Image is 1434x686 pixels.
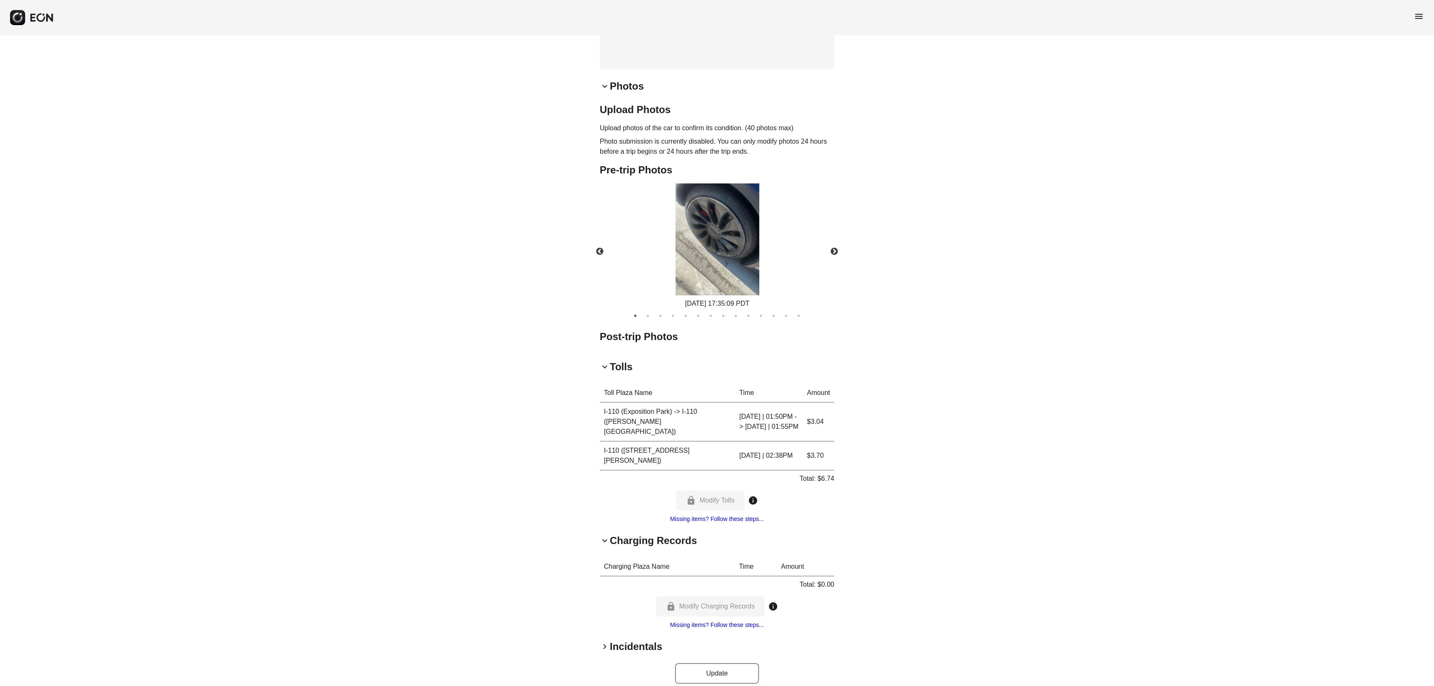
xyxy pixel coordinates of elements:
[600,81,610,91] span: keyboard_arrow_down
[735,441,802,470] td: [DATE] | 02:38PM
[803,402,834,441] td: $3.04
[748,495,758,505] span: info
[744,312,753,320] button: 10
[735,402,802,441] td: [DATE] | 01:50PM -> [DATE] | 01:55PM
[610,534,697,547] h2: Charging Records
[610,640,662,653] h2: Incidentals
[669,312,677,320] button: 4
[610,360,632,374] h2: Tolls
[585,237,614,266] button: Previous
[769,312,778,320] button: 12
[600,384,735,402] th: Toll Plaza Name
[676,183,759,295] img: https://fastfleet.me/rails/active_storage/blobs/redirect/eyJfcmFpbHMiOnsibWVzc2FnZSI6IkJBaHBBOVUx...
[600,163,834,177] h2: Pre-trip Photos
[670,516,764,522] a: Missing items? Follow these steps...
[600,330,834,343] h2: Post-trip Photos
[768,601,778,611] span: info
[600,557,735,576] th: Charging Plaza Name
[735,557,776,576] th: Time
[600,103,834,116] h2: Upload Photos
[675,663,759,683] button: Update
[757,312,765,320] button: 11
[735,384,802,402] th: Time
[803,384,834,402] th: Amount
[794,312,803,320] button: 14
[820,237,849,266] button: Next
[600,402,735,441] td: I-110 (Exposition Park) -> I-110 ([PERSON_NAME][GEOGRAPHIC_DATA])
[694,312,702,320] button: 6
[732,312,740,320] button: 9
[803,441,834,470] td: $3.70
[600,441,735,470] td: I-110 ([STREET_ADDRESS][PERSON_NAME])
[670,622,764,628] a: Missing items? Follow these steps...
[656,312,665,320] button: 3
[600,536,610,546] span: keyboard_arrow_down
[782,312,790,320] button: 13
[777,557,834,576] th: Amount
[600,362,610,372] span: keyboard_arrow_down
[800,580,834,590] p: Total: $0.00
[610,80,644,93] h2: Photos
[719,312,727,320] button: 8
[676,299,759,309] div: [DATE] 17:35:09 PDT
[644,312,652,320] button: 2
[600,137,834,157] p: Photo submission is currently disabled. You can only modify photos 24 hours before a trip begins ...
[631,312,640,320] button: 1
[707,312,715,320] button: 7
[800,474,834,484] p: Total: $6.74
[681,312,690,320] button: 5
[600,642,610,652] span: keyboard_arrow_right
[600,123,834,133] p: Upload photos of the car to confirm its condition. (40 photos max)
[1414,11,1424,21] span: menu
